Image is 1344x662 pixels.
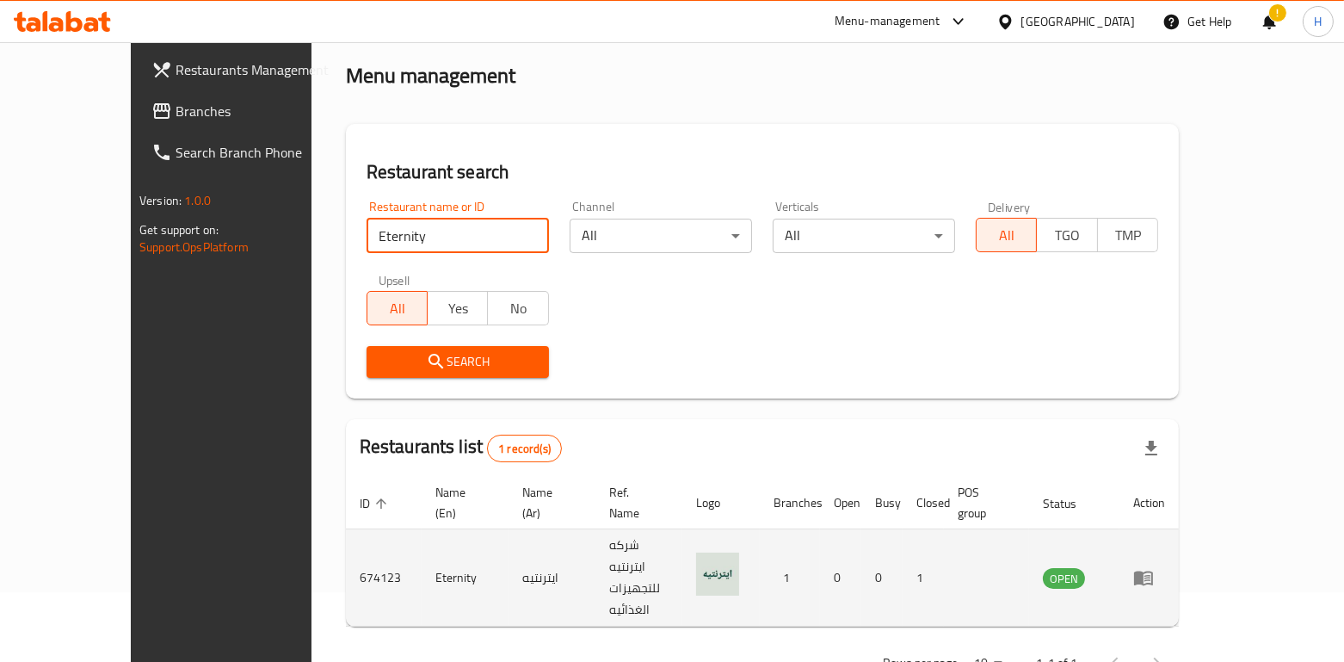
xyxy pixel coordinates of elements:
[1119,477,1179,529] th: Action
[138,132,355,173] a: Search Branch Phone
[820,477,861,529] th: Open
[435,296,481,321] span: Yes
[139,219,219,241] span: Get support on:
[346,529,422,627] td: 674123
[360,434,562,462] h2: Restaurants list
[422,529,509,627] td: Eternity
[976,218,1037,252] button: All
[760,477,820,529] th: Branches
[139,236,249,258] a: Support.OpsPlatform
[570,219,752,253] div: All
[1043,569,1085,589] span: OPEN
[773,219,955,253] div: All
[435,482,488,523] span: Name (En)
[360,493,392,514] span: ID
[427,291,488,325] button: Yes
[861,477,903,529] th: Busy
[487,291,548,325] button: No
[1043,568,1085,589] div: OPEN
[346,477,1179,627] table: enhanced table
[1131,428,1172,469] div: Export file
[176,59,342,80] span: Restaurants Management
[139,189,182,212] span: Version:
[488,441,561,457] span: 1 record(s)
[367,219,549,253] input: Search for restaurant name or ID..
[1097,218,1158,252] button: TMP
[1314,12,1322,31] span: H
[346,62,515,90] h2: Menu management
[820,529,861,627] td: 0
[374,296,421,321] span: All
[367,291,428,325] button: All
[682,477,760,529] th: Logo
[1043,493,1099,514] span: Status
[983,223,1030,248] span: All
[1036,218,1097,252] button: TGO
[609,482,662,523] span: Ref. Name
[595,529,682,627] td: شركه ايترنتيه للتجهيزات الغذائيه
[835,11,940,32] div: Menu-management
[509,529,595,627] td: ايترنتيه
[495,296,541,321] span: No
[380,351,535,373] span: Search
[367,159,1158,185] h2: Restaurant search
[138,90,355,132] a: Branches
[760,529,820,627] td: 1
[1105,223,1151,248] span: TMP
[958,482,1008,523] span: POS group
[367,346,549,378] button: Search
[379,274,410,286] label: Upsell
[176,101,342,121] span: Branches
[1021,12,1135,31] div: [GEOGRAPHIC_DATA]
[487,435,562,462] div: Total records count
[1133,567,1165,588] div: Menu
[861,529,903,627] td: 0
[184,189,211,212] span: 1.0.0
[522,482,575,523] span: Name (Ar)
[1044,223,1090,248] span: TGO
[138,49,355,90] a: Restaurants Management
[988,201,1031,213] label: Delivery
[176,142,342,163] span: Search Branch Phone
[903,529,944,627] td: 1
[696,553,739,596] img: Eternity
[903,477,944,529] th: Closed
